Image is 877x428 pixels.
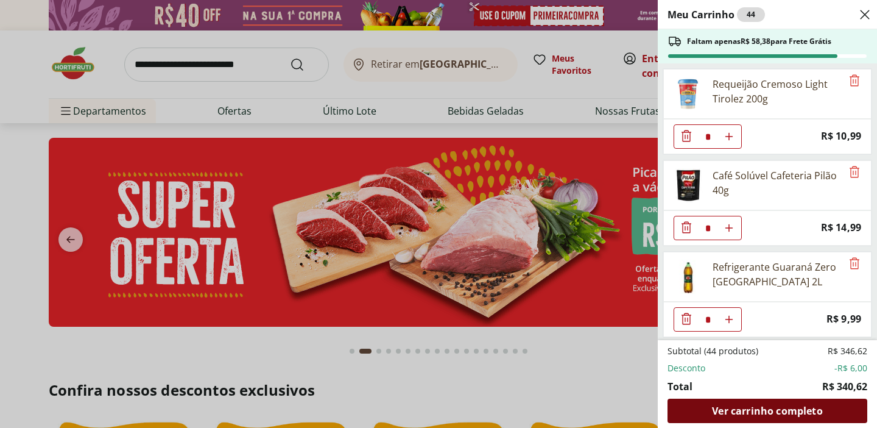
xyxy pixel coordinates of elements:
button: Remove [847,257,862,271]
button: Diminuir Quantidade [674,216,699,240]
span: R$ 340,62 [822,379,867,394]
span: Ver carrinho completo [712,406,822,416]
button: Diminuir Quantidade [674,124,699,149]
button: Aumentar Quantidade [717,216,741,240]
button: Diminuir Quantidade [674,307,699,332]
span: -R$ 6,00 [834,362,867,374]
span: R$ 346,62 [828,345,867,357]
input: Quantidade Atual [699,308,717,331]
span: Subtotal (44 produtos) [667,345,758,357]
span: Total [667,379,692,394]
span: R$ 14,99 [821,219,861,236]
button: Aumentar Quantidade [717,307,741,332]
button: Aumentar Quantidade [717,124,741,149]
div: Café Solúvel Cafeteria Pilão 40g [713,168,842,198]
input: Quantidade Atual [699,125,717,148]
button: Remove [847,74,862,88]
span: Faltam apenas R$ 58,38 para Frete Grátis [687,37,831,46]
img: Principal [671,260,705,294]
img: Requeijão Cremoso Light Tirolez 200g [671,77,705,111]
button: Remove [847,165,862,180]
img: Café Solúvel Cafeteria Pilão 40g [671,168,705,202]
div: 44 [737,7,765,22]
span: Desconto [667,362,705,374]
div: Requeijão Cremoso Light Tirolez 200g [713,77,842,106]
a: Ver carrinho completo [667,399,867,423]
input: Quantidade Atual [699,216,717,240]
h2: Meu Carrinho [667,7,765,22]
span: R$ 10,99 [821,128,861,144]
div: Refrigerante Guaraná Zero [GEOGRAPHIC_DATA] 2L [713,260,842,289]
span: R$ 9,99 [826,311,861,327]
